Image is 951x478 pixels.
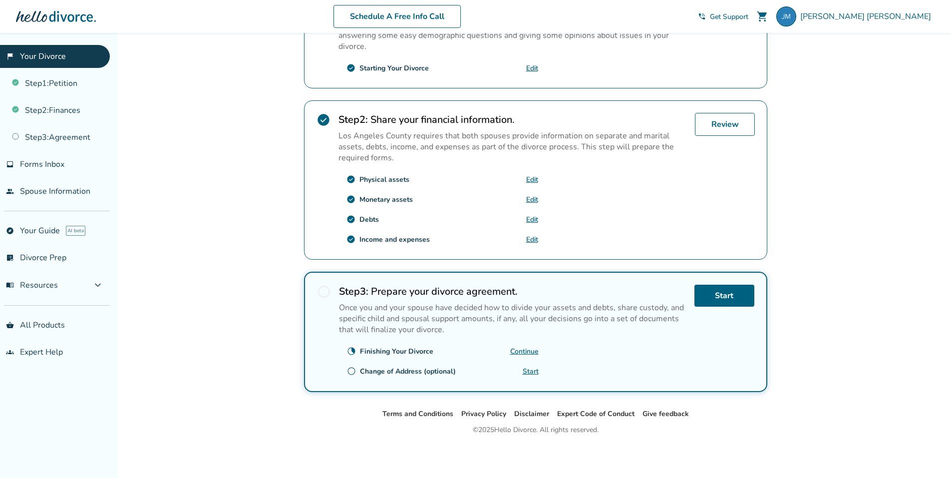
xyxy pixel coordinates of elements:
[339,302,686,335] p: Once you and your spouse have decided how to divide your assets and debts, share custody, and spe...
[346,175,355,184] span: check_circle
[6,321,14,329] span: shopping_basket
[333,5,461,28] a: Schedule A Free Info Call
[6,348,14,356] span: groups
[526,63,538,73] a: Edit
[92,279,104,291] span: expand_more
[360,367,456,376] div: Change of Address (optional)
[526,195,538,204] a: Edit
[317,113,330,127] span: check_circle
[338,113,687,126] h2: Share your financial information.
[642,408,689,420] li: Give feedback
[6,280,58,291] span: Resources
[359,235,430,244] div: Income and expenses
[694,285,754,307] a: Start
[317,285,331,299] span: radio_button_unchecked
[557,409,634,419] a: Expert Code of Conduct
[346,63,355,72] span: check_circle
[526,215,538,224] a: Edit
[510,347,539,356] a: Continue
[346,215,355,224] span: check_circle
[461,409,506,419] a: Privacy Policy
[6,227,14,235] span: explore
[20,159,64,170] span: Forms Inbox
[359,175,409,184] div: Physical assets
[339,285,368,298] strong: Step 3 :
[338,130,687,163] p: Los Angeles County requires that both spouses provide information on separate and marital assets,...
[698,12,706,20] span: phone_in_talk
[346,195,355,204] span: check_circle
[359,195,413,204] div: Monetary assets
[901,430,951,478] iframe: Chat Widget
[359,215,379,224] div: Debts
[756,10,768,22] span: shopping_cart
[346,235,355,244] span: check_circle
[347,347,356,356] span: clock_loader_40
[6,160,14,168] span: inbox
[360,347,433,356] div: Finishing Your Divorce
[66,226,85,236] span: AI beta
[382,409,453,419] a: Terms and Conditions
[698,12,748,21] a: phone_in_talkGet Support
[6,281,14,289] span: menu_book
[523,367,539,376] a: Start
[695,113,755,136] a: Review
[514,408,549,420] li: Disclaimer
[338,113,368,126] strong: Step 2 :
[347,367,356,376] span: radio_button_unchecked
[6,52,14,60] span: flag_2
[776,6,796,26] img: john@westhollywood.com
[800,11,935,22] span: [PERSON_NAME] [PERSON_NAME]
[526,235,538,244] a: Edit
[710,12,748,21] span: Get Support
[6,187,14,195] span: people
[6,254,14,262] span: list_alt_check
[526,175,538,184] a: Edit
[473,424,599,436] div: © 2025 Hello Divorce. All rights reserved.
[339,285,686,298] h2: Prepare your divorce agreement.
[359,63,429,73] div: Starting Your Divorce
